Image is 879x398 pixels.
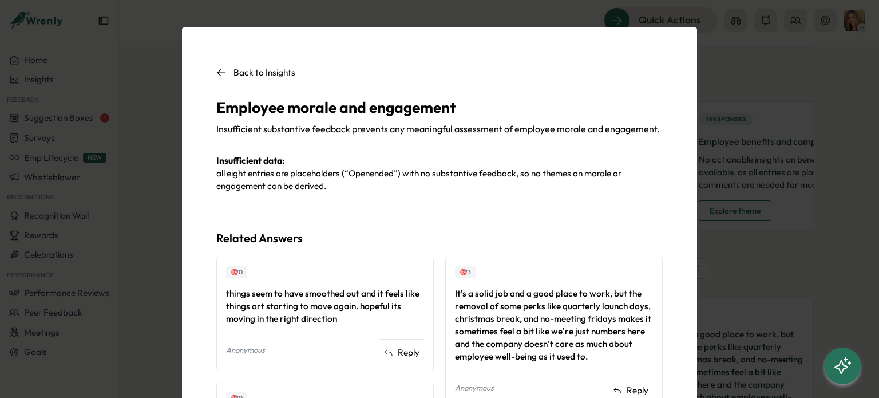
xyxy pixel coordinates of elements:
[398,346,419,359] span: Reply
[226,266,247,278] div: Upvotes
[216,230,663,247] h3: Related Answers
[455,287,653,363] div: It's a solid job and a good place to work, but the removal of some perks like quarterly launch da...
[455,383,494,393] p: Anonymous
[216,167,663,192] span: all eight entries are placeholders (“Openended”) with no substantive feedback, so no themes on mo...
[226,345,265,356] p: Anonymous
[379,344,424,361] button: Reply
[216,97,663,117] h1: Employee morale and engagement
[455,266,476,278] div: Upvotes
[216,122,663,136] p: Insufficient substantive feedback prevents any meaningful assessment of employee morale and engag...
[627,384,648,397] span: Reply
[216,155,663,167] p: Insufficient data :
[216,66,295,79] button: Back to Insights
[233,66,295,79] p: Back to Insights
[226,287,424,325] div: things seem to have smoothed out and it feels like things art starting to move again. hopeful its...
